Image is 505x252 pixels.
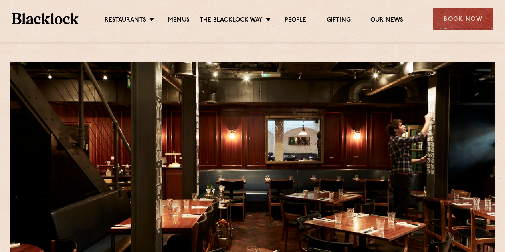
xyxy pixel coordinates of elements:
a: People [285,16,306,25]
a: Menus [168,16,190,25]
div: Book Now [433,8,493,30]
a: Our News [370,16,404,25]
a: The Blacklock Way [200,16,263,25]
img: BL_Textured_Logo-footer-cropped.svg [12,13,79,24]
a: Restaurants [105,16,146,25]
a: Gifting [327,16,351,25]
